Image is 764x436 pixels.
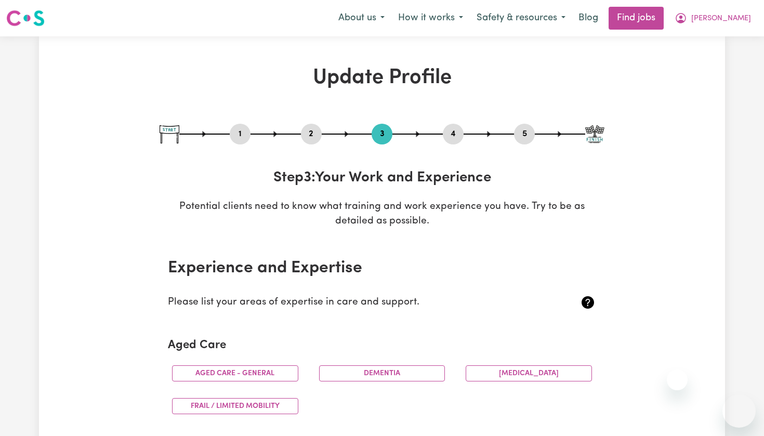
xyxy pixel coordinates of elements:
[168,258,596,278] h2: Experience and Expertise
[160,65,604,90] h1: Update Profile
[667,369,688,390] iframe: Fermer le message
[691,13,751,24] span: [PERSON_NAME]
[168,339,596,353] h2: Aged Care
[466,365,592,381] button: [MEDICAL_DATA]
[6,9,45,28] img: Careseekers logo
[319,365,445,381] button: Dementia
[332,7,391,29] button: About us
[391,7,470,29] button: How it works
[301,127,322,141] button: Go to step 2
[668,7,758,29] button: My Account
[160,200,604,230] p: Potential clients need to know what training and work experience you have. Try to be as detailed ...
[6,6,45,30] a: Careseekers logo
[160,169,604,187] h3: Step 3 : Your Work and Experience
[443,127,464,141] button: Go to step 4
[514,127,535,141] button: Go to step 5
[372,127,392,141] button: Go to step 3
[572,7,604,30] a: Blog
[609,7,664,30] a: Find jobs
[470,7,572,29] button: Safety & resources
[172,365,298,381] button: Aged care - General
[172,398,298,414] button: Frail / limited mobility
[168,295,525,310] p: Please list your areas of expertise in care and support.
[230,127,251,141] button: Go to step 1
[722,394,756,428] iframe: Bouton de lancement de la fenêtre de messagerie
